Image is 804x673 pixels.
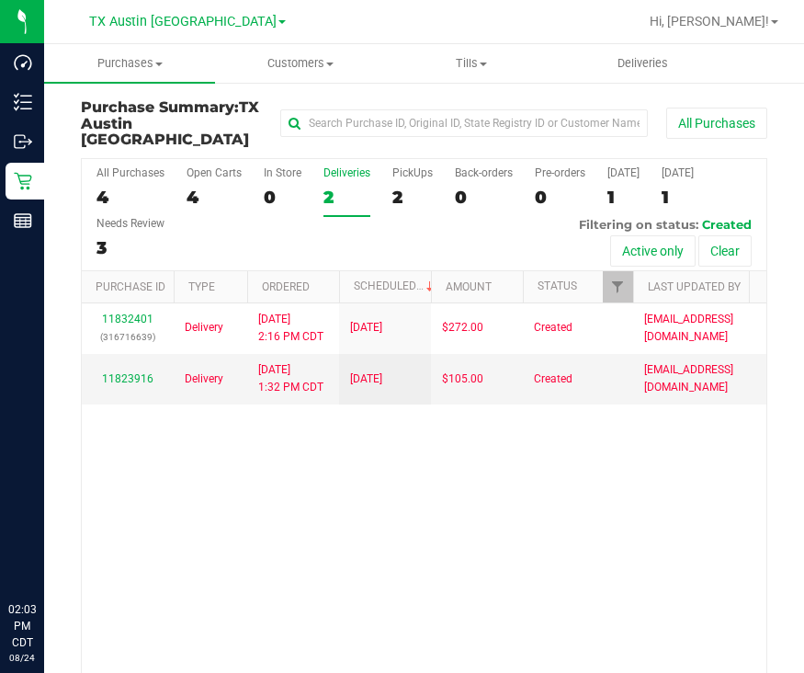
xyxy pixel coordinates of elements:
[187,166,242,179] div: Open Carts
[44,44,215,83] a: Purchases
[93,328,163,346] p: (316716639)
[14,132,32,151] inline-svg: Outbound
[603,271,633,302] a: Filter
[96,280,165,293] a: Purchase ID
[185,319,223,336] span: Delivery
[323,166,370,179] div: Deliveries
[607,166,640,179] div: [DATE]
[81,99,280,148] h3: Purchase Summary:
[386,44,557,83] a: Tills
[538,279,577,292] a: Status
[14,93,32,111] inline-svg: Inventory
[607,187,640,208] div: 1
[535,166,585,179] div: Pre-orders
[215,44,386,83] a: Customers
[442,371,483,388] span: $105.00
[188,280,215,293] a: Type
[593,55,693,72] span: Deliveries
[446,280,492,293] a: Amount
[8,651,36,665] p: 08/24
[323,187,370,208] div: 2
[662,166,694,179] div: [DATE]
[350,371,382,388] span: [DATE]
[8,601,36,651] p: 02:03 PM CDT
[557,44,728,83] a: Deliveries
[258,311,323,346] span: [DATE] 2:16 PM CDT
[264,166,301,179] div: In Store
[96,166,164,179] div: All Purchases
[442,319,483,336] span: $272.00
[662,187,694,208] div: 1
[392,166,433,179] div: PickUps
[14,172,32,190] inline-svg: Retail
[455,166,513,179] div: Back-orders
[698,235,752,267] button: Clear
[666,108,767,139] button: All Purchases
[455,187,513,208] div: 0
[535,187,585,208] div: 0
[387,55,556,72] span: Tills
[702,217,752,232] span: Created
[102,372,153,385] a: 11823916
[264,187,301,208] div: 0
[102,313,153,325] a: 11832401
[258,361,323,396] span: [DATE] 1:32 PM CDT
[579,217,698,232] span: Filtering on status:
[650,14,769,29] span: Hi, [PERSON_NAME]!
[280,109,648,137] input: Search Purchase ID, Original ID, State Registry ID or Customer Name...
[96,237,164,258] div: 3
[262,280,310,293] a: Ordered
[81,98,259,148] span: TX Austin [GEOGRAPHIC_DATA]
[89,14,277,29] span: TX Austin [GEOGRAPHIC_DATA]
[216,55,385,72] span: Customers
[96,217,164,230] div: Needs Review
[534,319,572,336] span: Created
[14,211,32,230] inline-svg: Reports
[392,187,433,208] div: 2
[44,55,215,72] span: Purchases
[534,371,572,388] span: Created
[14,53,32,72] inline-svg: Dashboard
[610,235,696,267] button: Active only
[18,526,74,581] iframe: Resource center
[648,280,741,293] a: Last Updated By
[187,187,242,208] div: 4
[350,319,382,336] span: [DATE]
[96,187,164,208] div: 4
[185,371,223,388] span: Delivery
[354,279,437,292] a: Scheduled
